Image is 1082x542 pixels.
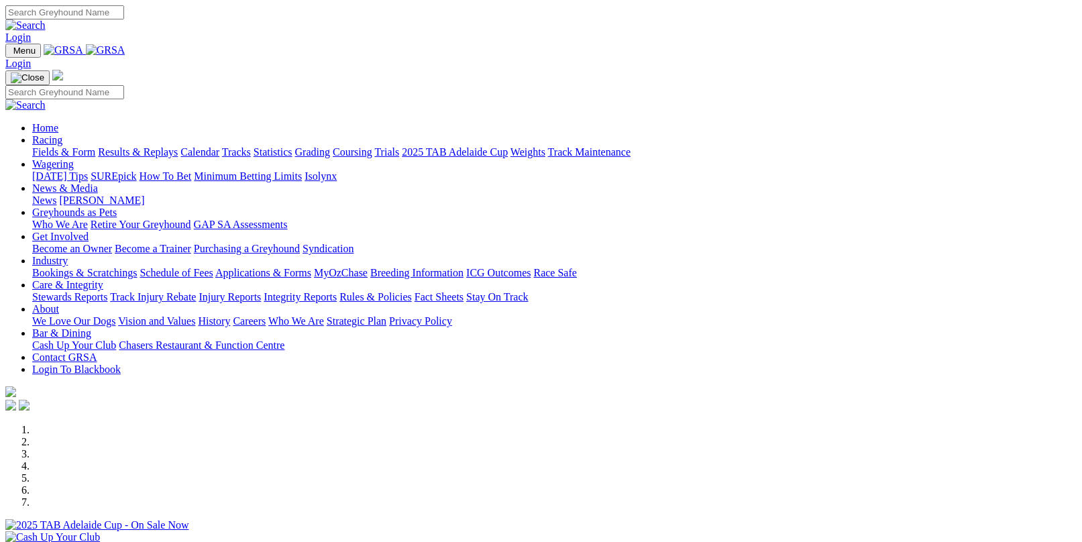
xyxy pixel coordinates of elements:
a: Calendar [180,146,219,158]
a: Applications & Forms [215,267,311,278]
img: GRSA [86,44,125,56]
div: Industry [32,267,1077,279]
a: Syndication [303,243,354,254]
img: Close [11,72,44,83]
a: 2025 TAB Adelaide Cup [402,146,508,158]
a: Strategic Plan [327,315,386,327]
div: Greyhounds as Pets [32,219,1077,231]
a: Cash Up Your Club [32,339,116,351]
input: Search [5,85,124,99]
div: About [32,315,1077,327]
a: History [198,315,230,327]
a: Become a Trainer [115,243,191,254]
a: Get Involved [32,231,89,242]
a: Fact Sheets [415,291,464,303]
a: Who We Are [268,315,324,327]
a: Minimum Betting Limits [194,170,302,182]
a: Track Maintenance [548,146,631,158]
a: [DATE] Tips [32,170,88,182]
a: Greyhounds as Pets [32,207,117,218]
a: Schedule of Fees [140,267,213,278]
a: Login To Blackbook [32,364,121,375]
a: Coursing [333,146,372,158]
a: Chasers Restaurant & Function Centre [119,339,284,351]
a: Rules & Policies [339,291,412,303]
div: Get Involved [32,243,1077,255]
a: Vision and Values [118,315,195,327]
a: How To Bet [140,170,192,182]
a: Wagering [32,158,74,170]
div: Racing [32,146,1077,158]
a: News & Media [32,182,98,194]
a: Racing [32,134,62,146]
button: Toggle navigation [5,70,50,85]
a: SUREpick [91,170,136,182]
a: MyOzChase [314,267,368,278]
img: logo-grsa-white.png [52,70,63,80]
a: Care & Integrity [32,279,103,290]
a: Bar & Dining [32,327,91,339]
img: Search [5,99,46,111]
a: Contact GRSA [32,351,97,363]
a: Login [5,58,31,69]
input: Search [5,5,124,19]
a: ICG Outcomes [466,267,531,278]
img: GRSA [44,44,83,56]
img: Search [5,19,46,32]
a: Who We Are [32,219,88,230]
a: Integrity Reports [264,291,337,303]
a: Statistics [254,146,292,158]
a: Results & Replays [98,146,178,158]
a: Breeding Information [370,267,464,278]
img: logo-grsa-white.png [5,386,16,397]
a: Tracks [222,146,251,158]
a: Isolynx [305,170,337,182]
div: Bar & Dining [32,339,1077,351]
img: facebook.svg [5,400,16,411]
a: About [32,303,59,315]
a: Stay On Track [466,291,528,303]
a: Login [5,32,31,43]
a: Careers [233,315,266,327]
a: Become an Owner [32,243,112,254]
a: Retire Your Greyhound [91,219,191,230]
div: Wagering [32,170,1077,182]
a: Track Injury Rebate [110,291,196,303]
a: Privacy Policy [389,315,452,327]
a: Bookings & Scratchings [32,267,137,278]
a: [PERSON_NAME] [59,195,144,206]
a: Fields & Form [32,146,95,158]
a: Purchasing a Greyhound [194,243,300,254]
a: Grading [295,146,330,158]
button: Toggle navigation [5,44,41,58]
a: Stewards Reports [32,291,107,303]
a: News [32,195,56,206]
a: GAP SA Assessments [194,219,288,230]
img: twitter.svg [19,400,30,411]
div: News & Media [32,195,1077,207]
a: Injury Reports [199,291,261,303]
img: 2025 TAB Adelaide Cup - On Sale Now [5,519,189,531]
a: Industry [32,255,68,266]
span: Menu [13,46,36,56]
a: Home [32,122,58,133]
a: Trials [374,146,399,158]
a: Weights [510,146,545,158]
div: Care & Integrity [32,291,1077,303]
a: We Love Our Dogs [32,315,115,327]
a: Race Safe [533,267,576,278]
